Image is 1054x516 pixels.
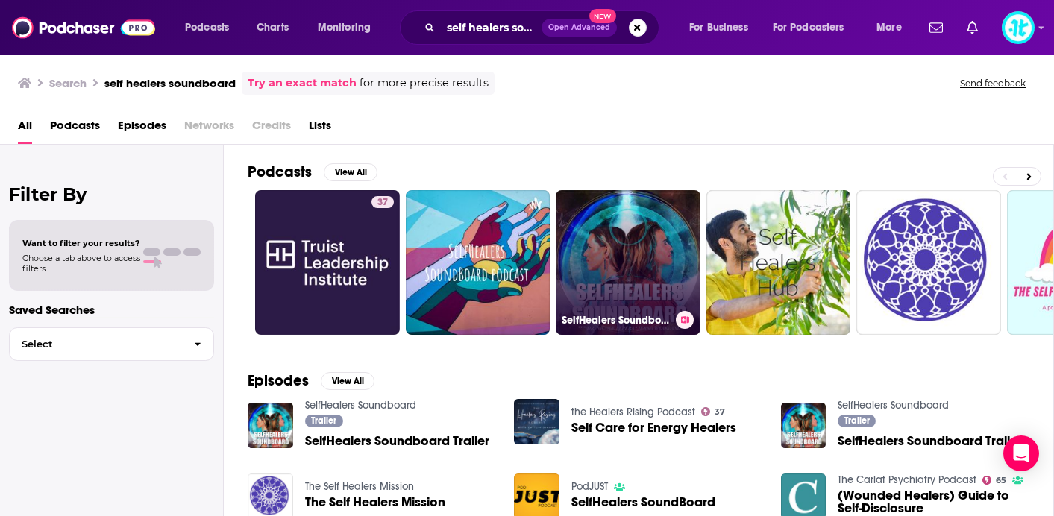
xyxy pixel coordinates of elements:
a: Charts [247,16,298,40]
button: open menu [763,16,866,40]
a: Show notifications dropdown [923,15,949,40]
h3: self healers soundboard [104,76,236,90]
a: The Self Healers Mission [305,480,414,493]
a: Try an exact match [248,75,357,92]
span: 65 [996,477,1006,484]
h3: Search [49,76,87,90]
span: Credits [252,113,291,144]
h2: Episodes [248,371,309,390]
h3: SelfHealers Soundboard [562,314,670,327]
span: New [589,9,616,23]
div: Open Intercom Messenger [1003,435,1039,471]
span: 37 [715,409,725,415]
a: All [18,113,32,144]
span: Trailer [844,416,870,425]
a: SelfHealers Soundboard Trailer [838,435,1022,447]
a: SelfHealers Soundboard [556,190,700,335]
a: Podcasts [50,113,100,144]
a: The Self Healers Mission [305,496,445,509]
a: PodJUST [571,480,608,493]
span: Choose a tab above to access filters. [22,253,140,274]
span: 37 [377,195,388,210]
button: View All [321,372,374,390]
a: SelfHealers SoundBoard [571,496,715,509]
button: open menu [866,16,920,40]
h2: Filter By [9,183,214,205]
input: Search podcasts, credits, & more... [441,16,542,40]
a: EpisodesView All [248,371,374,390]
span: Networks [184,113,234,144]
img: SelfHealers Soundboard Trailer [248,403,293,448]
a: Episodes [118,113,166,144]
button: View All [324,163,377,181]
a: PodcastsView All [248,163,377,181]
a: SelfHealers Soundboard [305,399,416,412]
span: Monitoring [318,17,371,38]
span: More [876,17,902,38]
a: 37 [371,196,394,208]
a: 37 [701,407,725,416]
button: open menu [175,16,248,40]
span: For Podcasters [773,17,844,38]
a: SelfHealers Soundboard Trailer [305,435,489,447]
button: Send feedback [956,77,1030,89]
a: 65 [982,476,1006,485]
span: For Business [689,17,748,38]
button: open menu [679,16,767,40]
span: Trailer [311,416,336,425]
a: The Carlat Psychiatry Podcast [838,473,976,486]
span: for more precise results [360,75,489,92]
a: 37 [255,190,400,335]
a: Lists [309,113,331,144]
span: Want to filter your results? [22,238,140,248]
a: the Healers Rising Podcast [571,406,695,418]
button: Open AdvancedNew [542,19,617,37]
img: SelfHealers Soundboard Trailer [781,403,826,448]
span: Charts [257,17,289,38]
h2: Podcasts [248,163,312,181]
img: User Profile [1002,11,1035,44]
p: Saved Searches [9,303,214,317]
a: Self Care for Energy Healers [571,421,736,434]
button: Show profile menu [1002,11,1035,44]
img: Podchaser - Follow, Share and Rate Podcasts [12,13,155,42]
span: Podcasts [185,17,229,38]
button: Select [9,327,214,361]
div: Search podcasts, credits, & more... [414,10,674,45]
a: Show notifications dropdown [961,15,984,40]
a: SelfHealers Soundboard [838,399,949,412]
img: Self Care for Energy Healers [514,399,559,444]
button: open menu [307,16,390,40]
a: (Wounded Healers) Guide to Self-Disclosure [838,489,1029,515]
span: Open Advanced [548,24,610,31]
span: Select [10,339,182,349]
span: Logged in as ImpactTheory [1002,11,1035,44]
